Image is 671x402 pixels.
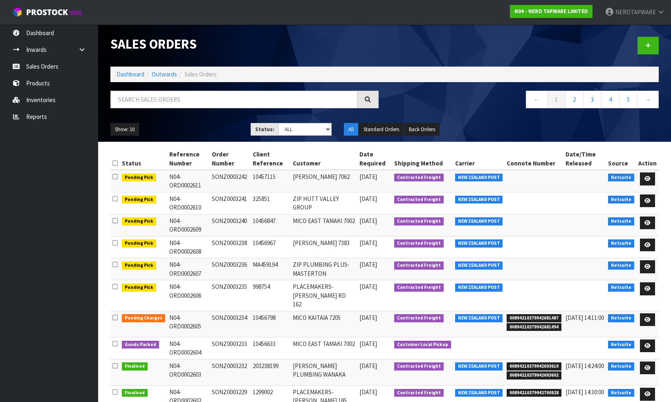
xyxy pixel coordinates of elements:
[110,37,379,51] h1: Sales Orders
[394,341,451,349] span: Customer Local Pickup
[608,217,634,226] span: Netsuite
[122,389,148,397] span: Finalised
[291,148,357,170] th: Customer
[526,91,548,108] a: ←
[566,362,604,370] span: [DATE] 14:24:00
[210,192,251,214] td: SONZ0003241
[291,258,357,280] td: ZIP PLUMBING PLUS- MASTERTON
[110,91,357,108] input: Search sales orders
[505,148,563,170] th: Connote Number
[291,337,357,359] td: MICO EAST TAMAKI 7002
[455,217,503,226] span: NEW ZEALAND POST
[184,70,217,78] span: Sales Orders
[608,314,634,322] span: Netsuite
[152,70,177,78] a: Outwards
[394,261,444,270] span: Contracted Freight
[606,148,636,170] th: Source
[394,239,444,248] span: Contracted Freight
[608,284,634,292] span: Netsuite
[583,91,601,108] a: 3
[210,311,251,337] td: SONZ0003234
[291,192,357,214] td: ZIP HUTT VALLEY GROUP
[167,148,210,170] th: Reference Number
[615,8,656,16] span: NEROTAPWARE
[251,148,291,170] th: Client Reference
[608,389,634,397] span: Netsuite
[122,314,165,322] span: Pending Charges
[455,174,503,182] span: NEW ZEALAND POST
[210,258,251,280] td: SONZ0003236
[359,283,377,290] span: [DATE]
[26,7,68,18] span: ProStock
[122,341,159,349] span: Goods Packed
[507,323,561,331] span: 00894210379942681494
[637,91,659,108] a: →
[507,314,561,322] span: 00894210379942681487
[357,148,392,170] th: Date Required
[210,236,251,258] td: SONZ0003238
[291,170,357,192] td: [PERSON_NAME] 7062
[251,236,291,258] td: 10456967
[608,261,634,270] span: Netsuite
[255,126,274,133] strong: Status:
[455,284,503,292] span: NEW ZEALAND POST
[210,214,251,236] td: SONZ0003240
[359,362,377,370] span: [DATE]
[210,148,251,170] th: Order Number
[392,148,453,170] th: Shipping Method
[455,314,503,322] span: NEW ZEALAND POST
[251,337,291,359] td: 10456633
[565,91,583,108] a: 2
[619,91,637,108] a: 5
[359,340,377,348] span: [DATE]
[122,217,156,226] span: Pending Pick
[394,196,444,204] span: Contracted Freight
[404,123,440,136] button: Back Orders
[359,123,404,136] button: Standard Orders
[117,70,144,78] a: Dashboard
[167,311,210,337] td: N04-ORD0002605
[394,362,444,371] span: Contracted Freight
[455,362,503,371] span: NEW ZEALAND POST
[608,239,634,248] span: Netsuite
[251,359,291,385] td: 203238199
[608,174,634,182] span: Netsuite
[507,362,561,371] span: 00894210379942693619
[563,148,606,170] th: Date/Time Released
[359,173,377,181] span: [DATE]
[251,258,291,280] td: MA459194
[291,359,357,385] td: [PERSON_NAME] PLUMBING WANAKA
[167,359,210,385] td: N04-ORD0002603
[359,314,377,322] span: [DATE]
[251,280,291,311] td: 998754
[608,362,634,371] span: Netsuite
[122,196,156,204] span: Pending Pick
[507,371,561,380] span: 00894210379942693602
[70,9,82,17] small: WMS
[394,174,444,182] span: Contracted Freight
[210,170,251,192] td: SONZ0003242
[359,388,377,396] span: [DATE]
[122,284,156,292] span: Pending Pick
[291,311,357,337] td: MICO KAITAIA 7205
[167,192,210,214] td: N04-ORD0002610
[566,314,604,322] span: [DATE] 14:11:00
[394,217,444,226] span: Contracted Freight
[394,389,444,397] span: Contracted Freight
[167,170,210,192] td: N04-ORD0002611
[455,239,503,248] span: NEW ZEALAND POST
[167,280,210,311] td: N04-ORD0002606
[122,174,156,182] span: Pending Pick
[291,280,357,311] td: PLACEMAKERS-[PERSON_NAME] RD 162
[210,280,251,311] td: SONZ0003235
[12,7,22,17] img: cube-alt.png
[120,148,167,170] th: Status
[122,362,148,371] span: Finalised
[359,195,377,203] span: [DATE]
[359,261,377,268] span: [DATE]
[453,148,505,170] th: Carrier
[122,261,156,270] span: Pending Pick
[514,8,588,15] strong: N04 - NERO TAPWARE LIMITED
[110,123,139,136] button: Show: 10
[608,341,634,349] span: Netsuite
